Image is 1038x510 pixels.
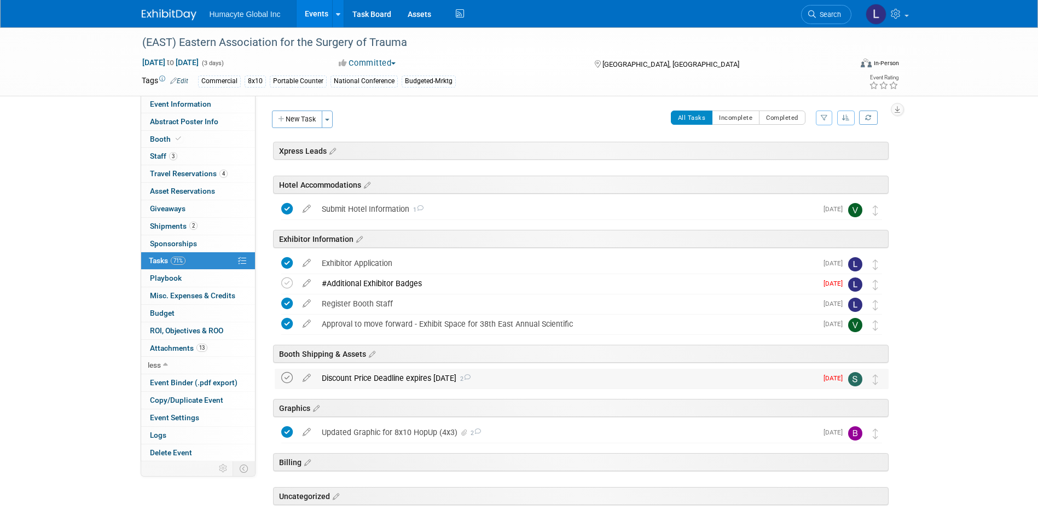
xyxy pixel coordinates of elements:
span: 4 [219,170,228,178]
a: edit [297,204,316,214]
img: Vinny Mazzurco [848,203,862,217]
span: Booth [150,135,183,143]
div: Portable Counter [270,76,327,87]
img: ExhibitDay [142,9,196,20]
a: Travel Reservations4 [141,165,255,182]
div: Booth Shipping & Assets [273,345,889,363]
a: Event Information [141,96,255,113]
span: Giveaways [150,204,185,213]
span: Misc. Expenses & Credits [150,291,235,300]
span: ROI, Objectives & ROO [150,326,223,335]
div: Event Rating [869,75,898,80]
i: Move task [873,280,878,290]
div: Approval to move forward - Exhibit Space for 38th East Annual Scientific [316,315,817,333]
a: edit [297,319,316,329]
span: [DATE] [824,280,848,287]
a: edit [297,373,316,383]
div: Billing [273,453,889,471]
img: Linda Hamilton [866,4,886,25]
a: Edit sections [301,456,311,467]
a: Event Binder (.pdf export) [141,374,255,391]
span: to [165,58,176,67]
span: [DATE] [824,374,848,382]
div: Hotel Accommodations [273,176,889,194]
span: Logs [150,431,166,439]
a: Search [801,5,851,24]
div: Event Format [787,57,900,73]
a: Logs [141,427,255,444]
span: Tasks [149,256,185,265]
div: Discount Price Deadline expires [DATE] [316,369,817,387]
span: Attachments [150,344,207,352]
a: Delete Event [141,444,255,461]
span: 2 [456,375,471,382]
a: Refresh [859,111,878,125]
img: Linda Hamilton [848,277,862,292]
span: [GEOGRAPHIC_DATA], [GEOGRAPHIC_DATA] [602,60,739,68]
img: Sam Cashion [848,372,862,386]
span: Playbook [150,274,182,282]
a: Asset Reservations [141,183,255,200]
a: Edit sections [327,145,336,156]
span: 3 [169,152,177,160]
a: Edit sections [353,233,363,244]
span: [DATE] [824,428,848,436]
div: National Conference [330,76,398,87]
a: ROI, Objectives & ROO [141,322,255,339]
a: Booth [141,131,255,148]
div: Graphics [273,399,889,417]
td: Toggle Event Tabs [233,461,255,476]
a: Abstract Poster Info [141,113,255,130]
div: (EAST) Eastern Association for the Surgery of Trauma [138,33,835,53]
a: Edit [170,77,188,85]
span: 71% [171,257,185,265]
span: Event Information [150,100,211,108]
span: 13 [196,344,207,352]
a: Budget [141,305,255,322]
td: Tags [142,75,188,88]
span: Abstract Poster Info [150,117,218,126]
img: Linda Hamilton [848,298,862,312]
a: Event Settings [141,409,255,426]
td: Personalize Event Tab Strip [214,461,233,476]
a: Sponsorships [141,235,255,252]
div: Register Booth Staff [316,294,817,313]
i: Move task [873,320,878,331]
div: Commercial [198,76,241,87]
div: Exhibitor Application [316,254,817,273]
img: Linda Hamilton [848,257,862,271]
span: [DATE] [824,320,848,328]
a: Playbook [141,270,255,287]
span: Travel Reservations [150,169,228,178]
a: Misc. Expenses & Credits [141,287,255,304]
a: Edit sections [310,402,320,413]
img: Format-Inperson.png [861,59,872,67]
a: Giveaways [141,200,255,217]
span: [DATE] [824,300,848,308]
span: 1 [409,206,424,213]
div: Submit Hotel Information [316,200,817,218]
span: Sponsorships [150,239,197,248]
a: Edit sections [330,490,339,501]
a: edit [297,299,316,309]
button: Committed [335,57,400,69]
span: Asset Reservations [150,187,215,195]
button: Incomplete [712,111,759,125]
span: 2 [189,222,198,230]
div: 8x10 [245,76,266,87]
a: Edit sections [361,179,370,190]
span: Delete Event [150,448,192,457]
span: less [148,361,161,369]
i: Move task [873,428,878,439]
span: Event Binder (.pdf export) [150,378,237,387]
i: Move task [873,259,878,270]
div: Exhibitor Information [273,230,889,248]
i: Move task [873,374,878,385]
button: New Task [272,111,322,128]
a: Attachments13 [141,340,255,357]
span: Event Settings [150,413,199,422]
span: Shipments [150,222,198,230]
span: 2 [469,430,481,437]
a: edit [297,427,316,437]
div: In-Person [873,59,899,67]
